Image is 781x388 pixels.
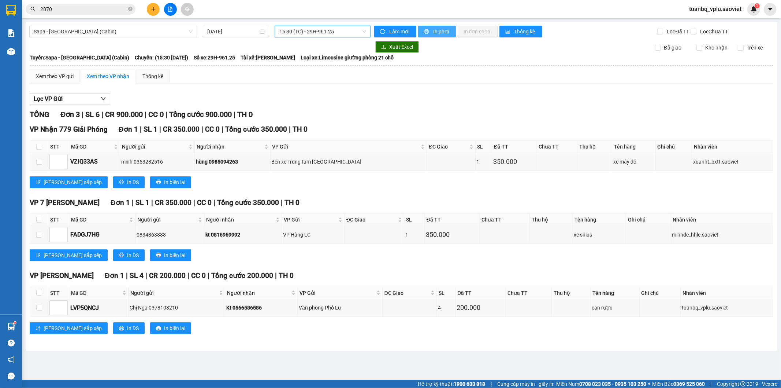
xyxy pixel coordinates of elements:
div: minhdc_hhlc.saoviet [672,231,772,239]
span: ⚪️ [648,382,650,385]
img: logo.jpg [4,6,41,43]
img: logo-vxr [6,5,16,16]
th: Ghi chú [640,287,681,299]
span: Người gửi [122,143,187,151]
div: VZIQ33AS [70,157,119,166]
div: Kt 0566586586 [226,304,296,312]
span: close-circle [128,7,133,11]
td: VP Hàng LC [282,226,345,244]
div: Chị Nga 0378103210 [130,304,224,312]
span: message [8,373,15,380]
span: plus [151,7,156,12]
div: Thống kê [142,72,163,80]
span: Thống kê [514,28,536,36]
button: printerIn biên lai [150,322,191,334]
span: sync [380,29,386,35]
span: Tổng cước 900.000 [169,110,232,119]
th: Nhân viên [692,141,773,153]
span: Lọc Đã TT [664,28,690,36]
b: [DOMAIN_NAME] [98,6,177,18]
span: ĐC Giao [429,143,468,151]
span: In DS [127,178,139,186]
div: tuanbq_vplu.saoviet [682,304,772,312]
span: CC 0 [197,198,212,207]
span: VP [PERSON_NAME] [30,271,94,280]
sup: 1 [14,322,16,324]
span: Lọc Chưa TT [698,28,729,36]
span: down [100,96,106,102]
span: | [101,110,103,119]
span: TH 0 [284,198,300,207]
span: notification [8,356,15,363]
span: SL 4 [130,271,144,280]
span: | [145,110,146,119]
span: | [166,110,167,119]
th: SL [476,141,492,153]
input: Tìm tên, số ĐT hoặc mã đơn [40,5,127,13]
span: Người nhận [197,143,263,151]
span: Mã GD [71,289,121,297]
button: printerIn DS [113,176,145,188]
span: Người nhận [206,216,274,224]
b: Sao Việt [44,17,89,29]
span: CR 350.000 [163,125,200,133]
span: close-circle [128,6,133,13]
h2: LVP5QNCJ [4,43,59,55]
div: xuanht_bxtt.saoviet [693,158,772,166]
span: tuanbq_vplu.saoviet [683,4,747,14]
th: Đã TT [456,287,506,299]
button: bar-chartThống kê [499,26,542,37]
span: TỔNG [30,110,49,119]
span: sort-ascending [36,326,41,332]
span: Loại xe: Limousine giường phòng 21 chỗ [301,54,394,62]
span: Cung cấp máy in - giấy in: [497,380,554,388]
span: VP Gửi [272,143,420,151]
span: question-circle [8,340,15,347]
span: 15:30 (TC) - 29H-961.25 [279,26,366,37]
th: SL [437,287,455,299]
span: sort-ascending [36,179,41,185]
span: VP Gửi [300,289,375,297]
span: Mã GD [71,143,112,151]
span: Đơn 1 [105,271,124,280]
span: CC 0 [205,125,220,133]
div: Bến xe Trung tâm [GEOGRAPHIC_DATA] [272,158,426,166]
span: | [187,271,189,280]
span: ĐC Giao [384,289,429,297]
div: Xem theo VP nhận [87,72,129,80]
th: STT [48,141,69,153]
div: kt 0816969992 [205,231,280,239]
span: | [126,271,128,280]
span: CC 0 [148,110,164,119]
span: | [140,125,142,133]
th: Thu hộ [530,214,573,226]
button: printerIn DS [113,322,145,334]
span: Đã giao [661,44,684,52]
span: TH 0 [237,110,253,119]
span: In biên lai [164,251,185,259]
span: sort-ascending [36,252,41,258]
span: Người gửi [130,289,217,297]
span: printer [156,326,161,332]
th: SL [404,214,425,226]
span: printer [156,179,161,185]
span: | [145,271,147,280]
span: | [82,110,83,119]
span: In DS [127,251,139,259]
span: Kho nhận [702,44,730,52]
span: Làm mới [389,28,410,36]
img: icon-new-feature [751,6,757,12]
span: In DS [127,324,139,332]
span: ĐC Giao [346,216,397,224]
span: | [193,198,195,207]
div: FADGJ7HG [70,230,134,239]
span: Người gửi [137,216,196,224]
span: In phơi [433,28,450,36]
span: SL 1 [144,125,157,133]
span: download [381,44,386,50]
th: Thu hộ [552,287,591,299]
span: printer [119,179,124,185]
div: can rượu [592,304,638,312]
th: Nhân viên [671,214,773,226]
button: sort-ascending[PERSON_NAME] sắp xếp [30,249,108,261]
